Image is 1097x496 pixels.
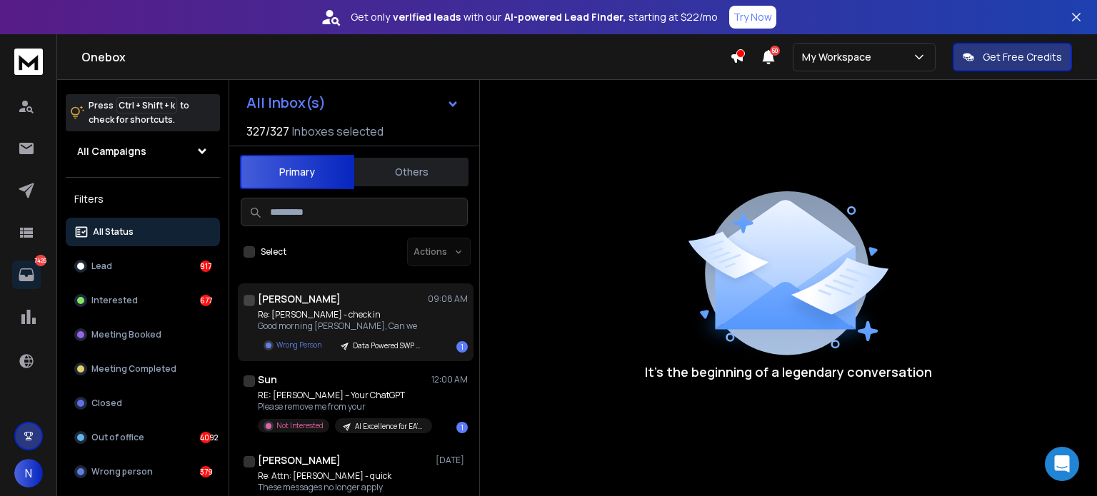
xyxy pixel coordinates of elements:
[66,389,220,417] button: Closed
[353,340,421,351] p: Data Powered SWP - Keynotive
[436,455,468,466] p: [DATE]
[258,292,341,306] h1: [PERSON_NAME]
[66,137,220,166] button: All Campaigns
[354,156,469,188] button: Others
[91,363,176,375] p: Meeting Completed
[351,10,718,24] p: Get only with our starting at $22/mo
[246,96,326,110] h1: All Inbox(s)
[431,374,468,385] p: 12:00 AM
[258,320,429,332] p: Good morning [PERSON_NAME], Can we
[91,398,122,409] p: Closed
[276,420,324,431] p: Not Interested
[246,123,289,140] span: 327 / 327
[200,260,211,272] div: 917
[91,260,112,272] p: Lead
[983,50,1062,64] p: Get Free Credits
[258,470,429,482] p: Re: Attn: [PERSON_NAME] - quick
[14,49,43,75] img: logo
[66,252,220,280] button: Lead917
[292,123,384,140] h3: Inboxes selected
[66,423,220,452] button: Out of office4092
[258,309,429,320] p: Re: [PERSON_NAME] - check in
[93,226,134,238] p: All Status
[91,295,138,306] p: Interested
[66,355,220,383] button: Meeting Completed
[355,421,424,432] p: AI Excellence for EA's - Learnova
[66,320,220,349] button: Meeting Booked
[66,457,220,486] button: Wrong person379
[276,340,321,350] p: Wrong Person
[14,459,43,487] button: N
[770,46,780,56] span: 50
[91,432,144,443] p: Out of office
[66,189,220,209] h3: Filters
[258,453,341,467] h1: [PERSON_NAME]
[91,466,153,477] p: Wrong person
[456,422,468,433] div: 1
[200,432,211,443] div: 4092
[66,286,220,315] button: Interested677
[802,50,877,64] p: My Workspace
[953,43,1072,71] button: Get Free Credits
[81,49,730,66] h1: Onebox
[456,341,468,353] div: 1
[504,10,626,24] strong: AI-powered Lead Finder,
[77,144,146,158] h1: All Campaigns
[729,6,776,29] button: Try Now
[428,293,468,305] p: 09:08 AM
[258,373,277,387] h1: Sun
[91,329,161,340] p: Meeting Booked
[393,10,461,24] strong: verified leads
[733,10,772,24] p: Try Now
[12,260,41,289] a: 7426
[200,295,211,306] div: 677
[258,390,429,401] p: RE: [PERSON_NAME] – Your ChatGPT
[35,255,46,266] p: 7426
[235,88,471,117] button: All Inbox(s)
[89,98,189,127] p: Press to check for shortcuts.
[258,401,429,413] p: Please remove me from your
[66,218,220,246] button: All Status
[258,482,429,493] p: These messages no longer apply
[200,466,211,477] div: 379
[240,155,354,189] button: Primary
[645,362,932,382] p: It’s the beginning of a legendary conversation
[116,97,177,113] span: Ctrl + Shift + k
[261,246,286,258] label: Select
[1045,447,1079,481] div: Open Intercom Messenger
